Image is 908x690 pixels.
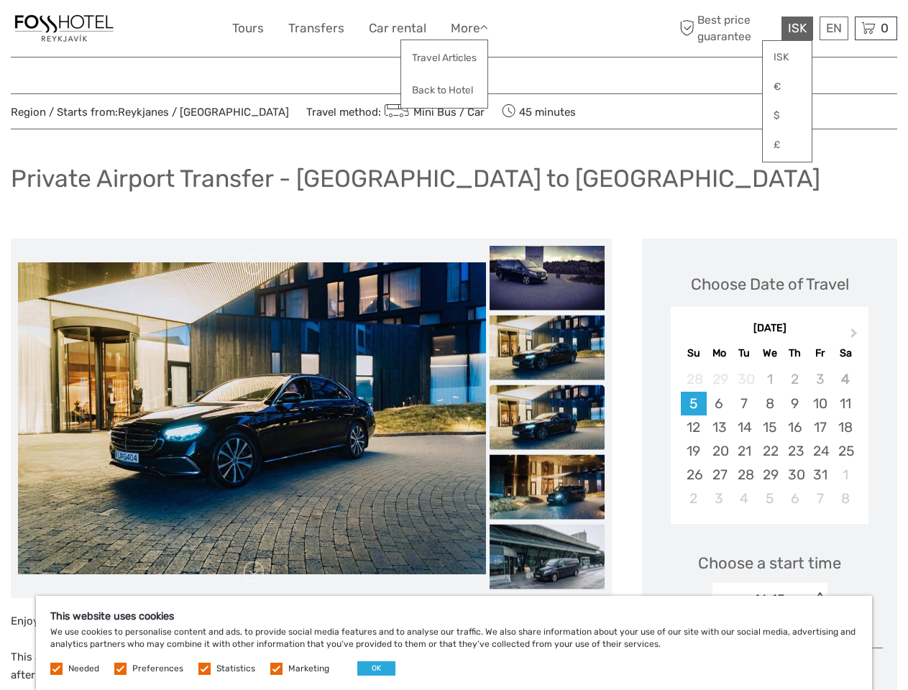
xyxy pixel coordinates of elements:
[807,415,833,439] div: Choose Friday, October 17th, 2025
[490,385,605,450] img: 6753475544474535b87e047c1beee227_slider_thumbnail.jpeg
[732,392,757,415] div: Choose Tuesday, October 7th, 2025
[36,596,872,690] div: We use cookies to personalise content and ads, to provide social media features and to analyse ou...
[813,592,825,607] div: < >
[782,487,807,510] div: Choose Thursday, November 6th, 2025
[732,487,757,510] div: Choose Tuesday, November 4th, 2025
[11,105,289,120] span: Region / Starts from:
[757,392,782,415] div: Choose Wednesday, October 8th, 2025
[698,552,841,574] span: Choose a start time
[782,392,807,415] div: Choose Thursday, October 9th, 2025
[807,463,833,487] div: Choose Friday, October 31st, 2025
[788,21,807,35] span: ISK
[707,439,732,463] div: Choose Monday, October 20th, 2025
[807,367,833,391] div: Not available Friday, October 3rd, 2025
[707,367,732,391] div: Not available Monday, September 29th, 2025
[707,392,732,415] div: Choose Monday, October 6th, 2025
[288,18,344,39] a: Transfers
[451,18,488,39] a: More
[288,663,329,675] label: Marketing
[807,392,833,415] div: Choose Friday, October 10th, 2025
[757,487,782,510] div: Choose Wednesday, November 5th, 2025
[833,463,858,487] div: Choose Saturday, November 1st, 2025
[763,103,812,129] a: $
[68,663,99,675] label: Needed
[807,439,833,463] div: Choose Friday, October 24th, 2025
[782,415,807,439] div: Choose Thursday, October 16th, 2025
[11,648,612,685] p: This airport transfer will take you to your destination of choice. Your driver will be waiting fo...
[732,367,757,391] div: Not available Tuesday, September 30th, 2025
[782,367,807,391] div: Not available Thursday, October 2nd, 2025
[757,439,782,463] div: Choose Wednesday, October 22nd, 2025
[782,463,807,487] div: Choose Thursday, October 30th, 2025
[11,11,117,46] img: 1357-20722262-a0dc-4fd2-8fc5-b62df901d176_logo_small.jpg
[18,262,486,574] img: 6753475544474535b87e047c1beee227_main_slider.jpeg
[844,325,867,348] button: Next Month
[754,590,785,609] div: 16:15
[707,487,732,510] div: Choose Monday, November 3rd, 2025
[306,101,485,121] span: Travel method:
[732,415,757,439] div: Choose Tuesday, October 14th, 2025
[833,439,858,463] div: Choose Saturday, October 25th, 2025
[681,439,706,463] div: Choose Sunday, October 19th, 2025
[681,463,706,487] div: Choose Sunday, October 26th, 2025
[401,44,487,72] a: Travel Articles
[132,663,183,675] label: Preferences
[707,463,732,487] div: Choose Monday, October 27th, 2025
[833,415,858,439] div: Choose Saturday, October 18th, 2025
[757,415,782,439] div: Choose Wednesday, October 15th, 2025
[50,610,858,622] h5: This website uses cookies
[763,74,812,100] a: €
[671,321,868,336] div: [DATE]
[216,663,255,675] label: Statistics
[490,246,605,310] img: b0440060a96740b0b900286ee658dd10_slider_thumbnail.jpeg
[757,344,782,363] div: We
[676,12,778,44] span: Best price guarantee
[357,661,395,676] button: OK
[681,487,706,510] div: Choose Sunday, November 2nd, 2025
[681,344,706,363] div: Su
[681,367,706,391] div: Not available Sunday, September 28th, 2025
[11,612,612,631] p: Enjoy the comfort of being picked up by a private driver straight from the welcome hall at the ai...
[807,487,833,510] div: Choose Friday, November 7th, 2025
[732,463,757,487] div: Choose Tuesday, October 28th, 2025
[401,76,487,104] a: Back to Hotel
[833,344,858,363] div: Sa
[681,415,706,439] div: Choose Sunday, October 12th, 2025
[118,106,289,119] a: Reykjanes / [GEOGRAPHIC_DATA]
[490,316,605,380] img: bb7e82e5124145e5901701764a956d0f_slider_thumbnail.jpg
[707,344,732,363] div: Mo
[879,21,891,35] span: 0
[782,344,807,363] div: Th
[732,439,757,463] div: Choose Tuesday, October 21st, 2025
[232,18,264,39] a: Tours
[369,18,426,39] a: Car rental
[757,463,782,487] div: Choose Wednesday, October 29th, 2025
[807,344,833,363] div: Fr
[833,367,858,391] div: Not available Saturday, October 4th, 2025
[675,367,863,510] div: month 2025-10
[681,392,706,415] div: Choose Sunday, October 5th, 2025
[490,525,605,589] img: 378a844c036c45d2993344ad2d676681_slider_thumbnail.jpeg
[490,455,605,520] img: 71aa0f482582449abdb268dcf9e3cf8a_slider_thumbnail.jpeg
[381,106,485,119] a: Mini Bus / Car
[782,439,807,463] div: Choose Thursday, October 23rd, 2025
[502,101,576,121] span: 45 minutes
[833,487,858,510] div: Choose Saturday, November 8th, 2025
[833,392,858,415] div: Choose Saturday, October 11th, 2025
[820,17,848,40] div: EN
[763,132,812,158] a: £
[691,273,849,295] div: Choose Date of Travel
[11,164,820,193] h1: Private Airport Transfer - [GEOGRAPHIC_DATA] to [GEOGRAPHIC_DATA]
[763,45,812,70] a: ISK
[732,344,757,363] div: Tu
[757,367,782,391] div: Not available Wednesday, October 1st, 2025
[707,415,732,439] div: Choose Monday, October 13th, 2025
